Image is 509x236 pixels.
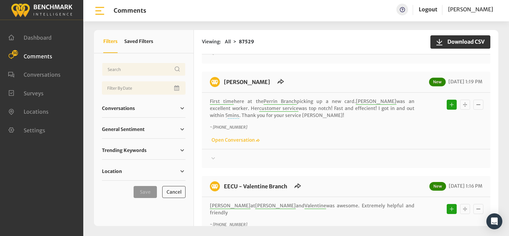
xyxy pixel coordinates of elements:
i: ~ [PHONE_NUMBER] [210,125,247,130]
i: ~ [PHONE_NUMBER] [210,222,247,227]
span: [PERSON_NAME] [255,203,296,209]
span: First time [210,98,234,105]
span: Conversations [102,105,135,112]
span: General Sentiment [102,126,145,133]
span: Locations [24,108,49,115]
span: Trending Keywords [102,147,147,154]
span: [DATE] 1:16 PM [447,183,482,189]
a: Conversations [8,71,61,77]
img: bar [94,5,106,17]
span: [PERSON_NAME] [448,6,493,13]
span: Download CSV [443,38,485,46]
a: Logout [419,6,437,13]
div: Basic example [445,98,485,111]
div: Open Intercom Messenger [486,213,502,229]
button: Saved Filters [124,30,153,53]
a: Logout [419,4,437,15]
a: Comments 30 [8,52,52,59]
span: customer service [259,105,298,112]
h6: EECU - Valentine Branch [220,181,291,191]
button: Filters [103,30,118,53]
span: [DATE] 1:19 PM [447,79,482,85]
a: Location [102,166,186,176]
img: benchmark [210,181,220,191]
span: Surveys [24,90,44,96]
p: here at the picking up a new card. was an excellent worker. Her was top notch! Fast and effecient... [210,98,414,119]
a: EECU - Valentine Branch [224,183,287,190]
span: Location [102,168,122,175]
button: Download CSV [430,35,490,49]
h6: EECU - Perrin [220,77,274,87]
span: 30 [12,50,18,56]
a: Conversations [102,103,186,113]
a: [PERSON_NAME] [224,79,270,85]
a: Locations [8,108,49,114]
strong: 87529 [239,39,254,45]
button: Cancel [162,186,186,198]
span: [PERSON_NAME] [356,98,396,105]
p: at and was awesome. Extremely helpful and friendly [210,202,414,216]
a: Open Conversation [210,137,260,143]
span: Viewing: [202,38,221,45]
span: mins [228,112,239,119]
span: Conversations [24,71,61,78]
span: [PERSON_NAME] [210,203,251,209]
img: benchmark [11,2,73,18]
a: Surveys [8,89,44,96]
span: New [429,78,446,86]
button: Open Calendar [173,81,182,95]
a: Settings [8,126,45,133]
span: All [225,39,231,45]
a: Dashboard [8,34,52,40]
a: [PERSON_NAME] [448,4,493,15]
input: Username [102,63,186,76]
span: Perrin Branch [263,98,297,105]
span: Dashboard [24,34,52,41]
span: New [429,182,446,191]
a: General Sentiment [102,124,186,134]
a: Trending Keywords [102,145,186,155]
h1: Comments [114,7,146,14]
span: Settings [24,127,45,133]
img: benchmark [210,77,220,87]
span: Valentine [304,203,326,209]
span: Comments [24,53,52,59]
div: Basic example [445,202,485,216]
input: Date range input field [102,81,186,95]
